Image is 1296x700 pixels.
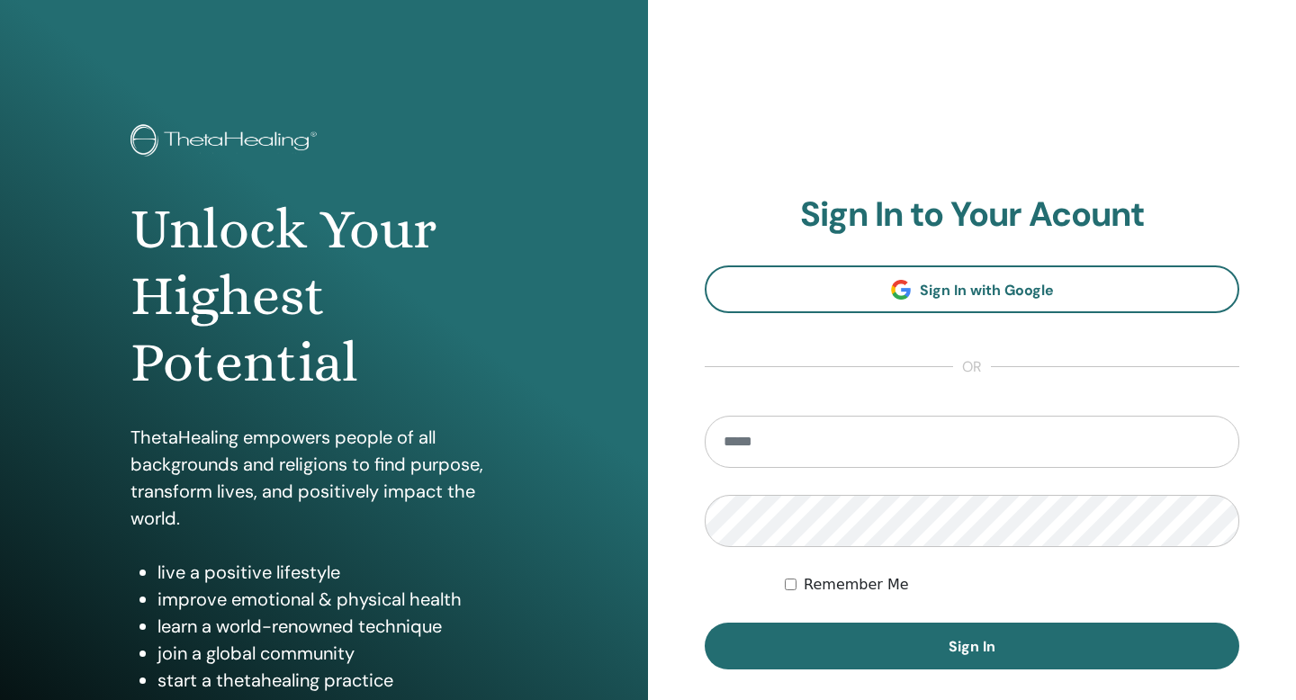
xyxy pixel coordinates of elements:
span: or [953,356,991,378]
button: Sign In [705,623,1239,669]
li: join a global community [157,640,517,667]
li: improve emotional & physical health [157,586,517,613]
li: learn a world-renowned technique [157,613,517,640]
span: Sign In [949,637,995,656]
li: live a positive lifestyle [157,559,517,586]
li: start a thetahealing practice [157,667,517,694]
h2: Sign In to Your Acount [705,194,1239,236]
h1: Unlock Your Highest Potential [130,196,517,397]
p: ThetaHealing empowers people of all backgrounds and religions to find purpose, transform lives, a... [130,424,517,532]
span: Sign In with Google [920,281,1054,300]
label: Remember Me [804,574,909,596]
div: Keep me authenticated indefinitely or until I manually logout [785,574,1239,596]
a: Sign In with Google [705,265,1239,313]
